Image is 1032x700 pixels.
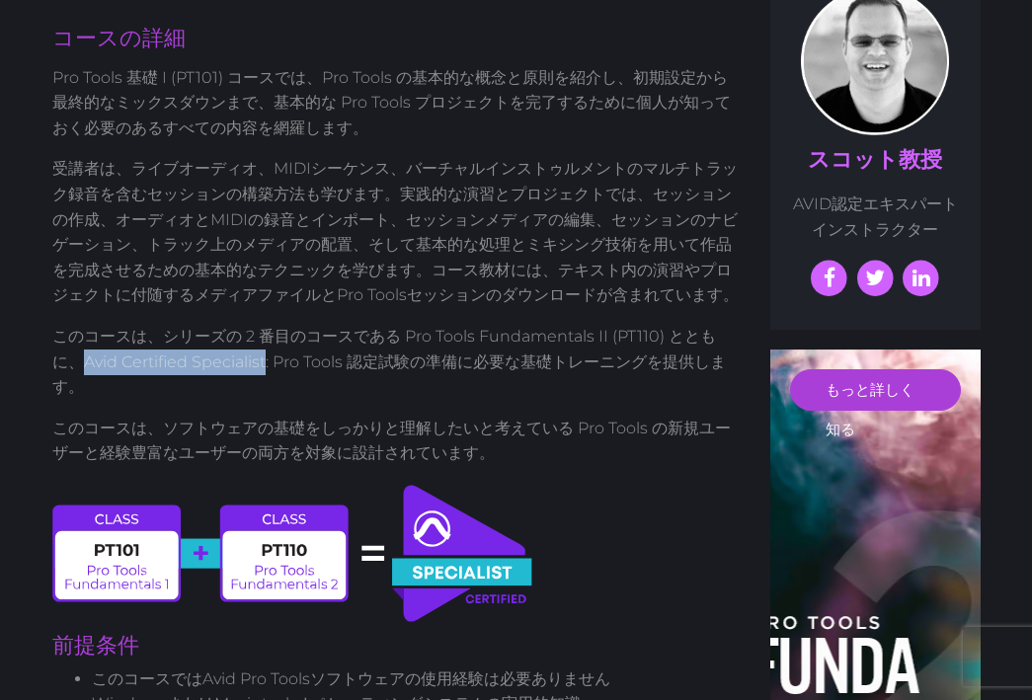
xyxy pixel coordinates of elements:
[790,369,961,411] a: もっと詳しく知る
[52,159,739,304] font: 受講者は、ライブオーディオ、MIDIシーケンス、バーチャルインストゥルメントのマルチトラック録音を含むセッションの構築方法も学びます。実践的な演習とプロジェクトでは、セッションの作成、オーディオ...
[52,419,731,463] font: このコースは、ソフトウェアの基礎をしっかりと理解したいと考えている Pro Tools の新規ユーザーと経験豊富なユーザーの両方を対象に設計されています。
[826,380,914,438] font: もっと詳しく知る
[92,669,610,688] font: このコースではAvid Pro Toolsソフトウェアの使用経験は必要ありません
[52,482,534,625] img: Avid認定スペシャリストの学習パスグラフ
[52,25,186,51] font: コースの詳細
[52,68,731,137] font: Pro Tools 基礎 I (PT101) コースでは、Pro Tools の基本的な概念と原則を紹介し、初期設定から最終的なミックスダウンまで、基本的な Pro Tools プロジェクトを完...
[793,194,958,239] font: AVID認定エキスパートインストラクター
[808,146,942,173] a: スコット教授
[52,632,139,659] font: 前提条件
[52,327,726,396] font: このコースは、シリーズの 2 番目のコースである Pro Tools Fundamentals II (PT110) とともに、Avid Certified Specialist: Pro To...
